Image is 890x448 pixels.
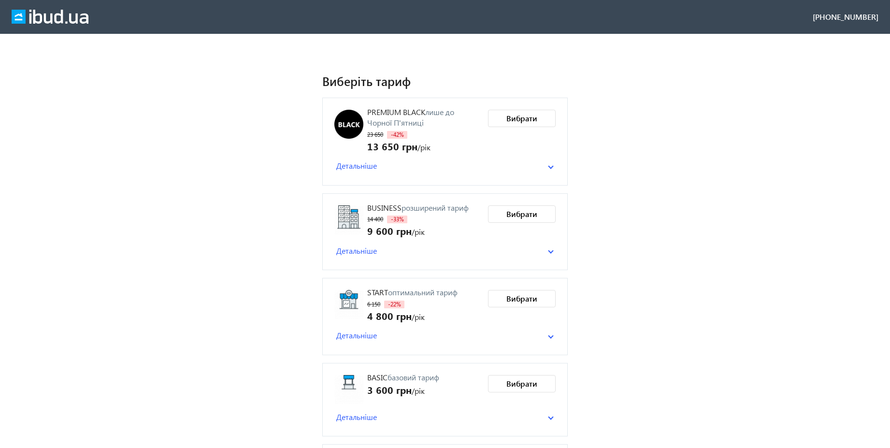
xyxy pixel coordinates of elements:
mat-expansion-panel-header: Детальніше [334,328,556,343]
img: Start [334,290,363,319]
div: /рік [367,309,458,322]
mat-expansion-panel-header: Детальніше [334,244,556,258]
span: оптимальний тариф [388,287,458,297]
img: ibud_full_logo_white.svg [12,10,88,24]
button: Вибрати [488,205,556,223]
h1: Виберіть тариф [322,72,568,89]
span: Вибрати [506,209,537,219]
img: Business [334,205,363,234]
span: -42% [387,131,407,139]
span: 14 400 [367,216,383,223]
span: 4 800 грн [367,309,412,322]
span: розширений тариф [402,202,469,213]
span: 23 650 [367,131,383,138]
span: -33% [387,216,407,223]
mat-expansion-panel-header: Детальніше [334,159,556,173]
span: лише до Чорної П'ятниці [367,107,454,128]
span: Детальніше [336,330,377,341]
button: Вибрати [488,290,556,307]
span: 9 600 грн [367,224,412,237]
span: 3 600 грн [367,383,412,396]
div: /рік [367,139,480,153]
span: Start [367,287,388,297]
span: Детальніше [336,246,377,256]
div: /рік [367,383,439,396]
div: [PHONE_NUMBER] [813,12,878,22]
span: Basic [367,372,388,382]
button: Вибрати [488,110,556,127]
span: Вибрати [506,378,537,389]
span: 6 150 [367,301,380,308]
img: PREMIUM BLACK [334,110,363,139]
span: -22% [384,301,404,308]
span: 13 650 грн [367,139,417,153]
span: Вибрати [506,293,537,304]
span: Детальніше [336,412,377,422]
button: Вибрати [488,375,556,392]
mat-expansion-panel-header: Детальніше [334,410,556,424]
img: Basic [334,375,363,404]
span: PREMIUM BLACK [367,107,425,117]
span: Детальніше [336,160,377,171]
span: Вибрати [506,113,537,124]
span: базовий тариф [388,372,439,382]
div: /рік [367,224,469,237]
span: Business [367,202,402,213]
